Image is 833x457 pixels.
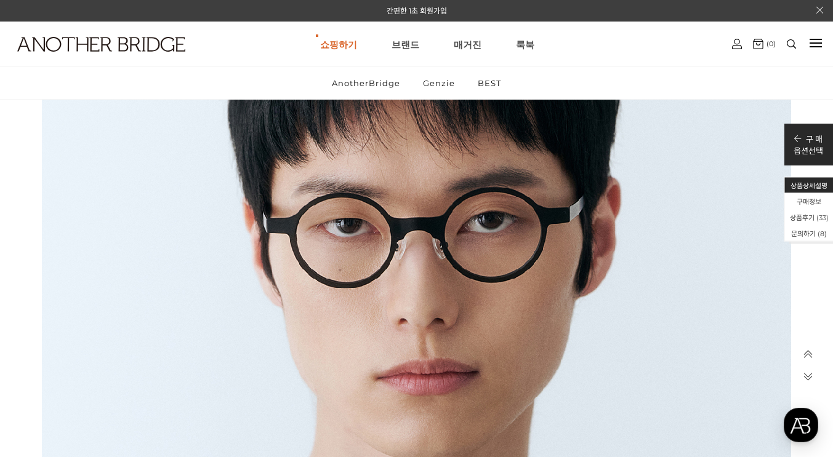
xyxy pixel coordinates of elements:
[787,39,796,49] img: search
[794,145,823,156] p: 옵션선택
[732,39,742,49] img: cart
[159,355,236,386] a: 설정
[763,39,776,48] span: (0)
[467,67,512,99] a: BEST
[753,39,776,49] a: (0)
[320,22,357,66] a: 쇼핑하기
[753,39,763,49] img: cart
[4,355,81,386] a: 홈
[17,37,185,52] img: logo
[6,37,131,82] a: logo
[81,355,159,386] a: 대화
[516,22,534,66] a: 룩북
[39,373,46,383] span: 홈
[412,67,465,99] a: Genzie
[113,374,127,384] span: 대화
[819,213,826,222] span: 33
[454,22,481,66] a: 매거진
[794,133,823,145] p: 구 매
[392,22,419,66] a: 브랜드
[387,6,447,15] a: 간편한 1초 회원가입
[321,67,411,99] a: AnotherBridge
[190,373,205,383] span: 설정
